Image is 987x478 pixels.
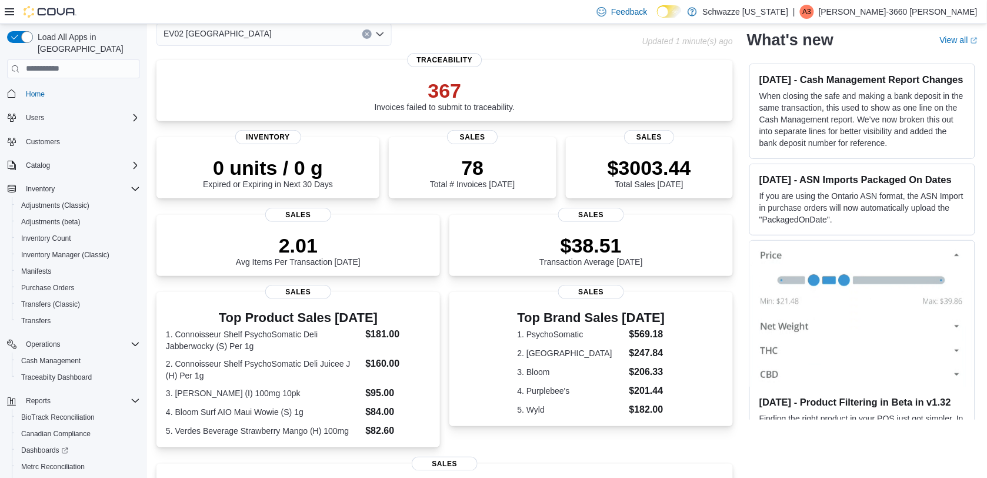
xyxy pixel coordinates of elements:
span: Sales [265,285,331,299]
button: Cash Management [12,353,145,369]
h3: Top Brand Sales [DATE] [518,311,665,325]
button: Open list of options [375,29,385,39]
span: Transfers (Classic) [16,297,140,311]
span: Dashboards [16,443,140,457]
span: Cash Management [21,356,81,366]
span: Catalog [26,161,50,170]
button: Purchase Orders [12,280,145,296]
span: Users [21,111,140,125]
dd: $247.84 [629,346,665,360]
p: [PERSON_NAME]-3660 [PERSON_NAME] [819,5,978,19]
button: Operations [21,337,65,351]
button: Adjustments (beta) [12,214,145,230]
span: EV02 [GEOGRAPHIC_DATA] [164,26,272,41]
span: Metrc Reconciliation [21,462,85,472]
span: Sales [624,130,674,144]
span: Customers [26,137,60,147]
dd: $569.18 [629,327,665,341]
button: Operations [2,336,145,353]
a: Purchase Orders [16,281,79,295]
span: Canadian Compliance [21,429,91,439]
a: Dashboards [16,443,73,457]
span: Catalog [21,158,140,172]
p: | [793,5,795,19]
button: Manifests [12,263,145,280]
div: Total # Invoices [DATE] [430,156,515,189]
span: Traceabilty Dashboard [21,373,92,382]
a: Metrc Reconciliation [16,460,89,474]
button: Inventory [21,182,59,196]
button: Users [21,111,49,125]
dt: 5. Wyld [518,404,625,416]
a: Transfers [16,314,55,328]
dt: 4. Bloom Surf AIO Maui Wowie (S) 1g [166,406,361,418]
span: Inventory Count [16,231,140,245]
span: Reports [26,396,51,406]
input: Dark Mode [657,5,682,18]
a: Transfers (Classic) [16,297,85,311]
div: Transaction Average [DATE] [539,234,643,267]
button: Catalog [21,158,55,172]
h3: Top Product Sales [DATE] [166,311,431,325]
dd: $181.00 [366,327,431,341]
dt: 4. Purplebee's [518,385,625,397]
span: Inventory Manager (Classic) [16,248,140,262]
span: Sales [558,208,624,222]
span: Home [26,89,45,99]
dd: $84.00 [366,405,431,419]
p: When closing the safe and making a bank deposit in the same transaction, this used to show as one... [759,90,965,149]
span: Transfers (Classic) [21,300,80,309]
dd: $95.00 [366,386,431,400]
dt: 2. Connoisseur Shelf PsychoSomatic Deli Juicee J (H) Per 1g [166,358,361,381]
span: Metrc Reconciliation [16,460,140,474]
dd: $182.00 [629,403,665,417]
div: Invoices failed to submit to traceability. [375,79,515,112]
span: Purchase Orders [16,281,140,295]
button: Clear input [362,29,372,39]
p: $38.51 [539,234,643,257]
span: Purchase Orders [21,283,75,293]
button: Inventory Manager (Classic) [12,247,145,263]
span: A3 [803,5,812,19]
img: Cova [24,6,76,18]
button: Transfers (Classic) [12,296,145,313]
p: If you are using the Ontario ASN format, the ASN Import in purchase orders will now automatically... [759,190,965,225]
span: Transfers [21,316,51,326]
span: Inventory [235,130,301,144]
span: Canadian Compliance [16,427,140,441]
span: Manifests [16,264,140,278]
dt: 5. Verdes Beverage Strawberry Mango (H) 100mg [166,425,361,437]
span: Home [21,87,140,101]
span: Reports [21,394,140,408]
span: Customers [21,134,140,149]
p: 0 units / 0 g [203,156,333,180]
span: Sales [448,130,498,144]
dd: $206.33 [629,365,665,379]
a: Inventory Count [16,231,76,245]
button: Transfers [12,313,145,329]
span: Transfers [16,314,140,328]
dt: 1. Connoisseur Shelf PsychoSomatic Deli Jabberwocky (S) Per 1g [166,328,361,352]
p: 2.01 [236,234,361,257]
a: Inventory Manager (Classic) [16,248,114,262]
a: Canadian Compliance [16,427,95,441]
span: Manifests [21,267,51,276]
dt: 3. Bloom [518,366,625,378]
button: Customers [2,133,145,150]
div: Expired or Expiring in Next 30 Days [203,156,333,189]
p: Updated 1 minute(s) ago [642,36,733,46]
span: Sales [558,285,624,299]
button: Users [2,109,145,126]
span: Sales [412,457,478,471]
a: Adjustments (beta) [16,215,85,229]
dd: $160.00 [366,357,431,371]
button: Reports [2,393,145,409]
a: Home [21,87,49,101]
span: Inventory Manager (Classic) [21,250,109,260]
span: BioTrack Reconciliation [16,410,140,424]
span: Cash Management [16,354,140,368]
button: Traceabilty Dashboard [12,369,145,386]
button: Reports [21,394,55,408]
dd: $201.44 [629,384,665,398]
